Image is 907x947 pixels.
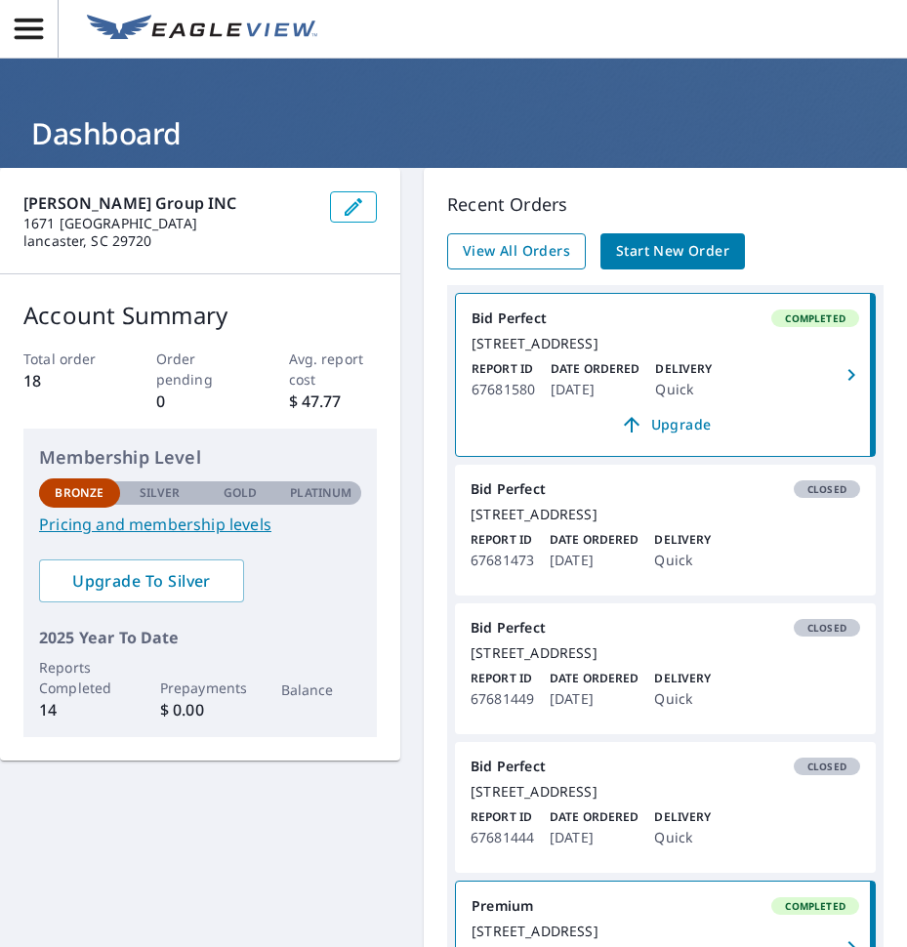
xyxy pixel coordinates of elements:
span: Closed [796,760,858,773]
a: Bid PerfectClosed[STREET_ADDRESS]Report ID67681473Date Ordered[DATE]DeliveryQuick [455,465,876,596]
p: Quick [654,826,711,849]
p: Total order [23,349,112,369]
p: [DATE] [551,378,639,401]
p: Reports Completed [39,657,120,698]
p: [DATE] [550,826,639,849]
p: [DATE] [550,549,639,572]
span: Upgrade To Silver [55,570,228,592]
a: Bid PerfectClosed[STREET_ADDRESS]Report ID67681444Date Ordered[DATE]DeliveryQuick [455,742,876,873]
div: Premium [472,897,859,915]
p: 1671 [GEOGRAPHIC_DATA] [23,215,314,232]
span: Closed [796,621,858,635]
span: View All Orders [463,239,570,264]
p: 0 [156,390,245,413]
p: Delivery [654,808,711,826]
p: Recent Orders [447,191,884,218]
div: Bid Perfect [472,309,859,327]
p: $ 47.77 [289,390,378,413]
a: Bid PerfectClosed[STREET_ADDRESS]Report ID67681449Date Ordered[DATE]DeliveryQuick [455,603,876,734]
p: Account Summary [23,298,377,333]
a: Start New Order [600,233,745,269]
a: Pricing and membership levels [39,513,361,536]
p: $ 0.00 [160,698,241,721]
a: Upgrade [472,409,859,440]
a: Bid PerfectCompleted[STREET_ADDRESS]Report ID67681580Date Ordered[DATE]DeliveryQuickUpgrade [456,294,875,456]
p: Date Ordered [550,531,639,549]
span: Completed [773,311,857,325]
div: [STREET_ADDRESS] [471,644,860,662]
p: Silver [140,484,181,502]
div: Bid Perfect [471,619,860,637]
p: Report ID [471,670,534,687]
div: Bid Perfect [471,480,860,498]
p: Avg. report cost [289,349,378,390]
p: [DATE] [550,687,639,711]
p: 14 [39,698,120,721]
p: Date Ordered [550,808,639,826]
p: Delivery [654,670,711,687]
div: [STREET_ADDRESS] [472,923,859,940]
p: 2025 Year To Date [39,626,361,649]
p: 18 [23,369,112,392]
p: 67681444 [471,826,534,849]
p: Gold [224,484,257,502]
p: Balance [281,679,362,700]
div: [STREET_ADDRESS] [471,506,860,523]
span: Start New Order [616,239,729,264]
div: [STREET_ADDRESS] [472,335,859,352]
h1: Dashboard [23,113,884,153]
p: Date Ordered [551,360,639,378]
p: Quick [655,378,712,401]
p: Prepayments [160,678,241,698]
p: 67681473 [471,549,534,572]
span: Upgrade [483,413,847,436]
p: Membership Level [39,444,361,471]
img: EV Logo [87,15,317,44]
span: Closed [796,482,858,496]
div: Bid Perfect [471,758,860,775]
a: View All Orders [447,233,586,269]
p: Delivery [654,531,711,549]
p: Quick [654,687,711,711]
p: Report ID [471,531,534,549]
p: Platinum [290,484,351,502]
p: [PERSON_NAME] Group INC [23,191,314,215]
p: Order pending [156,349,245,390]
a: Upgrade To Silver [39,559,244,602]
a: EV Logo [75,3,329,56]
p: Delivery [655,360,712,378]
p: Bronze [55,484,103,502]
span: Completed [773,899,857,913]
p: 67681580 [472,378,535,401]
p: Report ID [472,360,535,378]
p: Report ID [471,808,534,826]
div: [STREET_ADDRESS] [471,783,860,801]
p: 67681449 [471,687,534,711]
p: Date Ordered [550,670,639,687]
p: Quick [654,549,711,572]
p: lancaster, SC 29720 [23,232,314,250]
